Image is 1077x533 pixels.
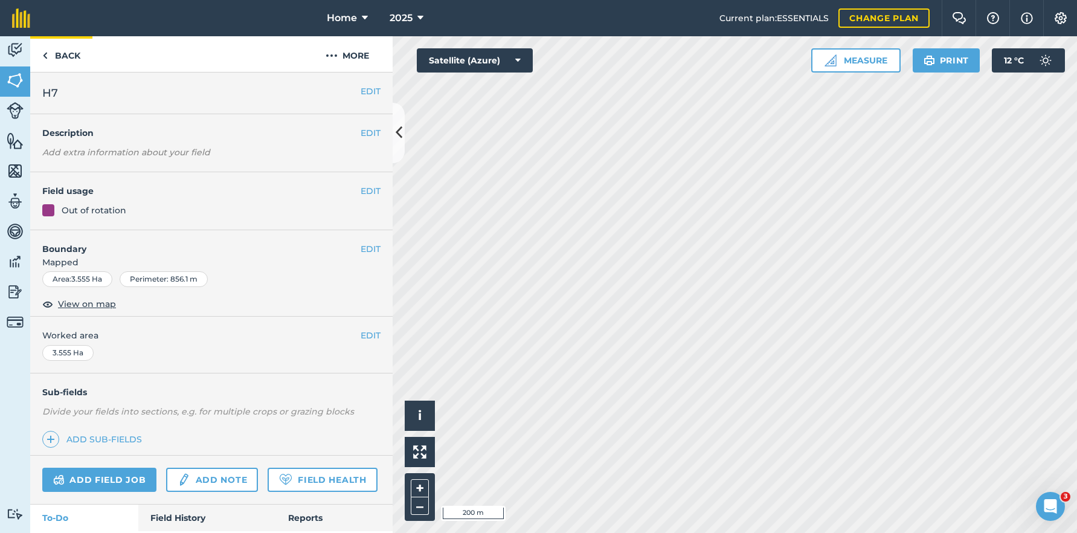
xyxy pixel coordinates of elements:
[42,468,156,492] a: Add field job
[302,36,393,72] button: More
[361,184,381,198] button: EDIT
[7,283,24,301] img: svg+xml;base64,PD94bWwgdmVyc2lvbj0iMS4wIiBlbmNvZGluZz0idXRmLTgiPz4KPCEtLSBHZW5lcmF0b3I6IEFkb2JlIE...
[42,406,354,417] em: Divide your fields into sections, e.g. for multiple crops or grazing blocks
[30,36,92,72] a: Back
[913,48,980,73] button: Print
[838,8,930,28] a: Change plan
[361,242,381,256] button: EDIT
[7,162,24,180] img: svg+xml;base64,PHN2ZyB4bWxucz0iaHR0cDovL3d3dy53My5vcmcvMjAwMC9zdmciIHdpZHRoPSI1NiIgaGVpZ2h0PSI2MC...
[1053,12,1068,24] img: A cog icon
[825,54,837,66] img: Ruler icon
[120,271,208,287] div: Perimeter : 856.1 m
[811,48,901,73] button: Measure
[42,48,48,63] img: svg+xml;base64,PHN2ZyB4bWxucz0iaHR0cDovL3d3dy53My5vcmcvMjAwMC9zdmciIHdpZHRoPSI5IiBoZWlnaHQ9IjI0Ii...
[7,71,24,89] img: svg+xml;base64,PHN2ZyB4bWxucz0iaHR0cDovL3d3dy53My5vcmcvMjAwMC9zdmciIHdpZHRoPSI1NiIgaGVpZ2h0PSI2MC...
[166,468,258,492] a: Add note
[361,85,381,98] button: EDIT
[411,497,429,515] button: –
[47,432,55,447] img: svg+xml;base64,PHN2ZyB4bWxucz0iaHR0cDovL3d3dy53My5vcmcvMjAwMC9zdmciIHdpZHRoPSIxNCIgaGVpZ2h0PSIyNC...
[42,329,381,342] span: Worked area
[719,11,829,25] span: Current plan : ESSENTIALS
[361,329,381,342] button: EDIT
[42,297,116,311] button: View on map
[62,204,126,217] div: Out of rotation
[413,445,426,459] img: Four arrows, one pointing top left, one top right, one bottom right and the last bottom left
[12,8,30,28] img: fieldmargin Logo
[53,473,65,487] img: svg+xml;base64,PD94bWwgdmVyc2lvbj0iMS4wIiBlbmNvZGluZz0idXRmLTgiPz4KPCEtLSBHZW5lcmF0b3I6IEFkb2JlIE...
[177,473,190,487] img: svg+xml;base64,PD94bWwgdmVyc2lvbj0iMS4wIiBlbmNvZGluZz0idXRmLTgiPz4KPCEtLSBHZW5lcmF0b3I6IEFkb2JlIE...
[326,48,338,63] img: svg+xml;base64,PHN2ZyB4bWxucz0iaHR0cDovL3d3dy53My5vcmcvMjAwMC9zdmciIHdpZHRoPSIyMCIgaGVpZ2h0PSIyNC...
[1004,48,1024,73] span: 12 ° C
[30,505,138,531] a: To-Do
[276,505,393,531] a: Reports
[268,468,377,492] a: Field Health
[30,386,393,399] h4: Sub-fields
[42,85,58,102] span: H7
[1061,492,1070,502] span: 3
[7,314,24,331] img: svg+xml;base64,PD94bWwgdmVyc2lvbj0iMS4wIiBlbmNvZGluZz0idXRmLTgiPz4KPCEtLSBHZW5lcmF0b3I6IEFkb2JlIE...
[405,401,435,431] button: i
[390,11,413,25] span: 2025
[7,132,24,150] img: svg+xml;base64,PHN2ZyB4bWxucz0iaHR0cDovL3d3dy53My5vcmcvMjAwMC9zdmciIHdpZHRoPSI1NiIgaGVpZ2h0PSI2MC...
[42,431,147,448] a: Add sub-fields
[30,230,361,256] h4: Boundary
[7,253,24,271] img: svg+xml;base64,PD94bWwgdmVyc2lvbj0iMS4wIiBlbmNvZGluZz0idXRmLTgiPz4KPCEtLSBHZW5lcmF0b3I6IEFkb2JlIE...
[411,479,429,497] button: +
[7,222,24,241] img: svg+xml;base64,PD94bWwgdmVyc2lvbj0iMS4wIiBlbmNvZGluZz0idXRmLTgiPz4KPCEtLSBHZW5lcmF0b3I6IEFkb2JlIE...
[1036,492,1065,521] iframe: Intercom live chat
[7,41,24,59] img: svg+xml;base64,PD94bWwgdmVyc2lvbj0iMS4wIiBlbmNvZGluZz0idXRmLTgiPz4KPCEtLSBHZW5lcmF0b3I6IEFkb2JlIE...
[1034,48,1058,73] img: svg+xml;base64,PD94bWwgdmVyc2lvbj0iMS4wIiBlbmNvZGluZz0idXRmLTgiPz4KPCEtLSBHZW5lcmF0b3I6IEFkb2JlIE...
[138,505,275,531] a: Field History
[42,147,210,158] em: Add extra information about your field
[42,345,94,361] div: 3.555 Ha
[992,48,1065,73] button: 12 °C
[7,192,24,210] img: svg+xml;base64,PD94bWwgdmVyc2lvbj0iMS4wIiBlbmNvZGluZz0idXRmLTgiPz4KPCEtLSBHZW5lcmF0b3I6IEFkb2JlIE...
[42,184,361,198] h4: Field usage
[327,11,357,25] span: Home
[924,53,935,68] img: svg+xml;base64,PHN2ZyB4bWxucz0iaHR0cDovL3d3dy53My5vcmcvMjAwMC9zdmciIHdpZHRoPSIxOSIgaGVpZ2h0PSIyNC...
[417,48,533,73] button: Satellite (Azure)
[42,126,381,140] h4: Description
[42,271,112,287] div: Area : 3.555 Ha
[30,256,393,269] span: Mapped
[418,408,422,423] span: i
[58,297,116,311] span: View on map
[986,12,1000,24] img: A question mark icon
[42,297,53,311] img: svg+xml;base64,PHN2ZyB4bWxucz0iaHR0cDovL3d3dy53My5vcmcvMjAwMC9zdmciIHdpZHRoPSIxOCIgaGVpZ2h0PSIyNC...
[7,102,24,119] img: svg+xml;base64,PD94bWwgdmVyc2lvbj0iMS4wIiBlbmNvZGluZz0idXRmLTgiPz4KPCEtLSBHZW5lcmF0b3I6IEFkb2JlIE...
[361,126,381,140] button: EDIT
[952,12,966,24] img: Two speech bubbles overlapping with the left bubble in the forefront
[7,508,24,520] img: svg+xml;base64,PD94bWwgdmVyc2lvbj0iMS4wIiBlbmNvZGluZz0idXRmLTgiPz4KPCEtLSBHZW5lcmF0b3I6IEFkb2JlIE...
[1021,11,1033,25] img: svg+xml;base64,PHN2ZyB4bWxucz0iaHR0cDovL3d3dy53My5vcmcvMjAwMC9zdmciIHdpZHRoPSIxNyIgaGVpZ2h0PSIxNy...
